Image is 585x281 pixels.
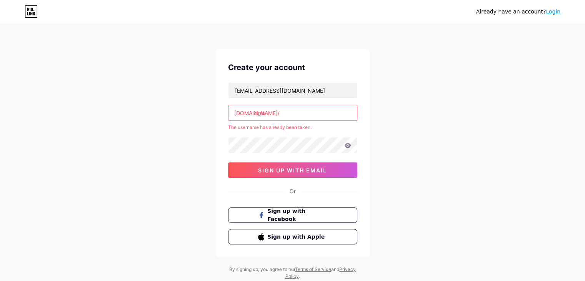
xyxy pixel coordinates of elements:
[476,8,560,16] div: Already have an account?
[290,187,296,195] div: Or
[228,207,357,223] button: Sign up with Facebook
[546,8,560,15] a: Login
[228,124,357,131] div: The username has already been taken.
[228,62,357,73] div: Create your account
[227,266,358,280] div: By signing up, you agree to our and .
[228,229,357,244] button: Sign up with Apple
[228,162,357,178] button: sign up with email
[228,83,357,98] input: Email
[258,167,327,174] span: sign up with email
[228,105,357,120] input: username
[267,207,327,223] span: Sign up with Facebook
[234,109,280,117] div: [DOMAIN_NAME]/
[267,233,327,241] span: Sign up with Apple
[295,266,331,272] a: Terms of Service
